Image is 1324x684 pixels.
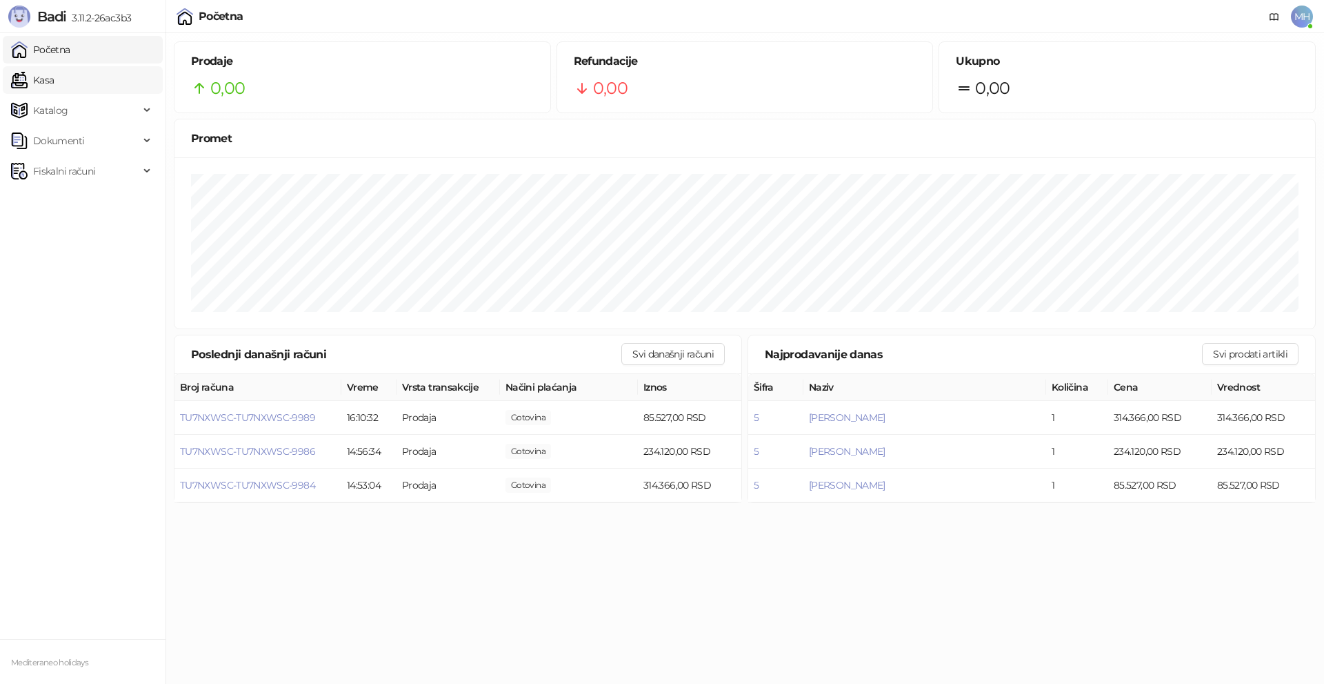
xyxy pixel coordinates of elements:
[1291,6,1313,28] span: MH
[341,374,397,401] th: Vreme
[37,8,66,25] span: Badi
[500,374,638,401] th: Načini plaćanja
[956,53,1298,70] h5: Ukupno
[191,53,534,70] h5: Prodaje
[505,410,551,425] span: 0,00
[803,374,1046,401] th: Naziv
[1108,374,1212,401] th: Cena
[397,401,500,435] td: Prodaja
[505,478,551,493] span: 0,00
[180,479,315,491] button: TU7NXWSC-TU7NXWSC-9984
[1046,401,1108,435] td: 1
[8,6,30,28] img: Logo
[180,445,315,458] button: TU7NXWSC-TU7NXWSC-9986
[341,469,397,502] td: 14:53:04
[809,479,885,491] button: [PERSON_NAME]
[975,75,1010,101] span: 0,00
[1212,469,1315,502] td: 85.527,00 RSD
[11,66,54,94] a: Kasa
[748,374,803,401] th: Šifra
[1046,374,1108,401] th: Količina
[199,11,243,22] div: Početna
[180,411,315,424] button: TU7NXWSC-TU7NXWSC-9989
[765,346,1202,363] div: Najprodavanije danas
[397,469,500,502] td: Prodaja
[397,435,500,469] td: Prodaja
[1108,469,1212,502] td: 85.527,00 RSD
[638,435,741,469] td: 234.120,00 RSD
[397,374,500,401] th: Vrsta transakcije
[505,444,551,459] span: 0,00
[191,130,1298,147] div: Promet
[754,479,759,491] button: 5
[11,36,70,63] a: Početna
[33,157,95,185] span: Fiskalni računi
[33,97,68,124] span: Katalog
[638,374,741,401] th: Iznos
[33,127,84,155] span: Dokumenti
[66,12,131,24] span: 3.11.2-26ac3b3
[11,658,88,667] small: Mediteraneo holidays
[809,411,885,424] button: [PERSON_NAME]
[574,53,916,70] h5: Refundacije
[1202,343,1298,365] button: Svi prodati artikli
[754,445,759,458] button: 5
[1212,401,1315,435] td: 314.366,00 RSD
[341,435,397,469] td: 14:56:34
[1263,6,1285,28] a: Dokumentacija
[638,401,741,435] td: 85.527,00 RSD
[809,445,885,458] button: [PERSON_NAME]
[1212,374,1315,401] th: Vrednost
[638,469,741,502] td: 314.366,00 RSD
[1212,435,1315,469] td: 234.120,00 RSD
[1046,435,1108,469] td: 1
[210,75,245,101] span: 0,00
[621,343,725,365] button: Svi današnji računi
[754,411,759,424] button: 5
[1108,435,1212,469] td: 234.120,00 RSD
[341,401,397,435] td: 16:10:32
[593,75,628,101] span: 0,00
[1108,401,1212,435] td: 314.366,00 RSD
[1046,469,1108,502] td: 1
[174,374,341,401] th: Broj računa
[191,346,621,363] div: Poslednji današnji računi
